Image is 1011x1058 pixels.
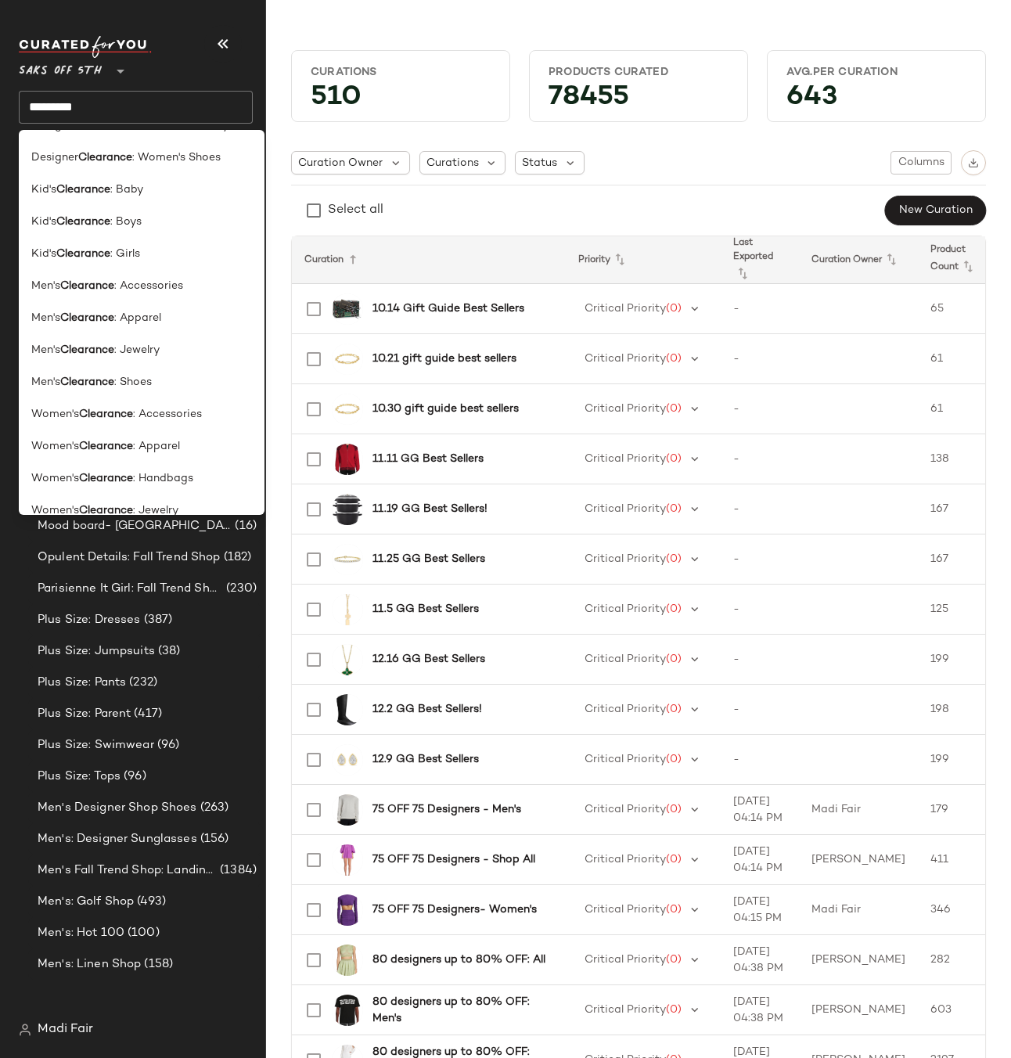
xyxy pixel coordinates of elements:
span: Men's [31,342,60,358]
b: Clearance [79,406,133,423]
b: Clearance [60,342,114,358]
span: : Baby [110,182,143,198]
span: (0) [666,854,682,865]
img: svg%3e [968,157,979,168]
td: 125 [918,585,996,635]
img: cfy_white_logo.C9jOOHJF.svg [19,36,152,58]
span: Women's [31,438,79,455]
button: Columns [890,151,952,175]
span: Critical Priority [585,653,666,665]
b: Clearance [79,470,133,487]
b: Clearance [78,149,132,166]
span: (100) [124,924,160,942]
span: Critical Priority [585,303,666,315]
span: : Jewelry [114,342,160,358]
span: (96) [154,736,180,754]
span: New Curation [898,204,973,217]
td: 167 [918,534,996,585]
td: - [721,735,799,785]
span: Critical Priority [585,503,666,515]
b: 12.9 GG Best Sellers [372,751,479,768]
span: Curation Owner [298,155,383,171]
span: (263) [197,799,229,817]
b: 11.19 GG Best Sellers! [372,501,488,517]
span: Critical Priority [585,754,666,765]
span: (0) [666,453,682,465]
span: (0) [666,954,682,966]
td: - [721,284,799,334]
span: (0) [666,904,682,916]
span: Kid's [31,182,56,198]
td: - [721,484,799,534]
img: 0400017819524 [332,494,363,525]
img: svg%3e [19,1024,31,1036]
span: (0) [666,403,682,415]
span: Critical Priority [585,353,666,365]
b: 12.2 GG Best Sellers! [372,701,482,718]
span: Columns [898,157,944,169]
td: - [721,635,799,685]
th: Curation Owner [799,236,918,284]
td: 346 [918,885,996,935]
button: New Curation [885,196,986,225]
img: 0400022192157 [332,744,363,776]
span: Women's [31,502,79,519]
span: (158) [141,955,173,973]
b: 11.11 GG Best Sellers [372,451,484,467]
img: 0400022500702_IVORY [332,794,363,826]
b: Clearance [60,310,114,326]
span: Men's Designer Shop Shoes [38,799,197,817]
td: 199 [918,735,996,785]
div: 643 [774,86,979,115]
span: Plus Size: Pants [38,674,126,692]
span: Designer [31,149,78,166]
img: 0400020511441 [332,394,363,425]
img: 0400022391896_BLACKWHITE [332,995,363,1026]
img: 0400022261493 [332,694,363,725]
span: Women's [31,406,79,423]
td: - [721,685,799,735]
b: 75 OFF 75 Designers- Women's [372,901,537,918]
img: 0400020511441 [332,344,363,375]
b: 11.5 GG Best Sellers [372,601,479,617]
span: (1384) [217,862,257,880]
span: Critical Priority [585,453,666,465]
img: 0400021407369 [332,594,363,625]
span: Critical Priority [585,403,666,415]
span: (0) [666,704,682,715]
img: 0400021706866_RED [332,444,363,475]
span: Men's [31,278,60,294]
td: [DATE] 04:15 PM [721,885,799,935]
b: 75 OFF 75 Designers - Shop All [372,851,535,868]
span: Parisienne It Girl: Fall Trend Shop [38,580,223,598]
span: : Girls [110,246,140,262]
span: Critical Priority [585,854,666,865]
span: : Jewelry [133,502,178,519]
td: - [721,585,799,635]
th: Priority [566,236,721,284]
span: : Shoes [114,374,152,390]
b: 10.14 Gift Guide Best Sellers [372,300,524,317]
span: : Boys [110,214,142,230]
td: [PERSON_NAME] [799,935,918,985]
b: Clearance [60,374,114,390]
span: Critical Priority [585,904,666,916]
span: Critical Priority [585,603,666,615]
span: Critical Priority [585,553,666,565]
b: 12.16 GG Best Sellers [372,651,485,668]
span: Mood board- [GEOGRAPHIC_DATA] Vacation [38,517,232,535]
td: 138 [918,434,996,484]
span: (16) [232,517,257,535]
td: 411 [918,835,996,885]
span: Kid's [31,214,56,230]
td: [PERSON_NAME] [799,985,918,1035]
span: (0) [666,503,682,515]
span: (0) [666,754,682,765]
img: 0400023018091_AMETHYST [332,844,363,876]
span: Plus Size: Jumpsuits [38,642,155,660]
td: Madi Fair [799,885,918,935]
b: 80 designers up to 80% OFF: Men's [372,994,547,1027]
span: Plus Size: Dresses [38,611,141,629]
td: - [721,434,799,484]
span: Plus Size: Parent [38,705,131,723]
